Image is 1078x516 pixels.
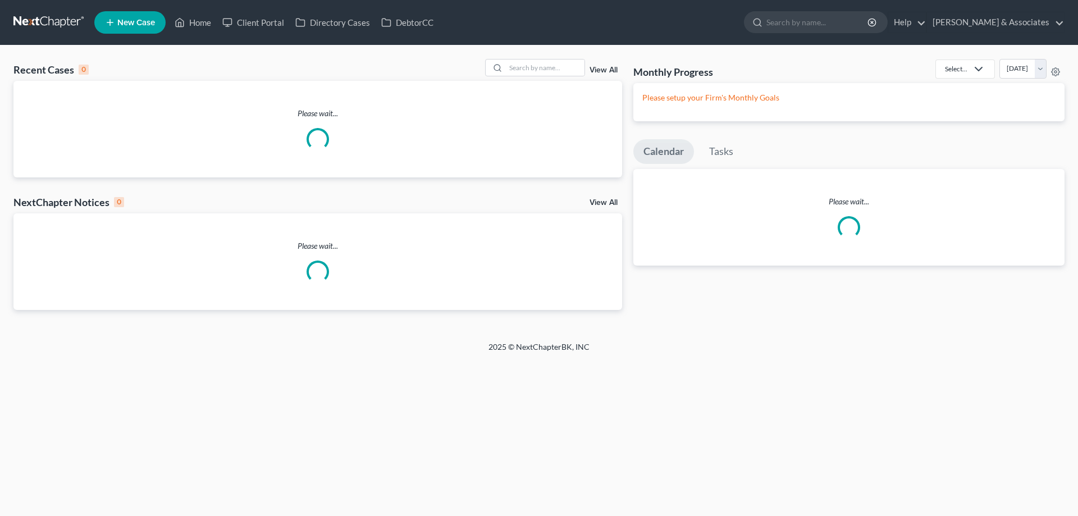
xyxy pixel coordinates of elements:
a: DebtorCC [376,12,439,33]
a: View All [590,66,618,74]
a: View All [590,199,618,207]
a: Home [169,12,217,33]
p: Please wait... [13,240,622,252]
a: Directory Cases [290,12,376,33]
div: 2025 © NextChapterBK, INC [219,341,859,362]
input: Search by name... [766,12,869,33]
div: Select... [945,64,967,74]
a: Calendar [633,139,694,164]
div: NextChapter Notices [13,195,124,209]
p: Please setup your Firm's Monthly Goals [642,92,1056,103]
a: Client Portal [217,12,290,33]
p: Please wait... [13,108,622,119]
input: Search by name... [506,60,584,76]
a: Help [888,12,926,33]
div: 0 [114,197,124,207]
p: Please wait... [633,196,1065,207]
div: Recent Cases [13,63,89,76]
a: [PERSON_NAME] & Associates [927,12,1064,33]
div: 0 [79,65,89,75]
h3: Monthly Progress [633,65,713,79]
a: Tasks [699,139,743,164]
span: New Case [117,19,155,27]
